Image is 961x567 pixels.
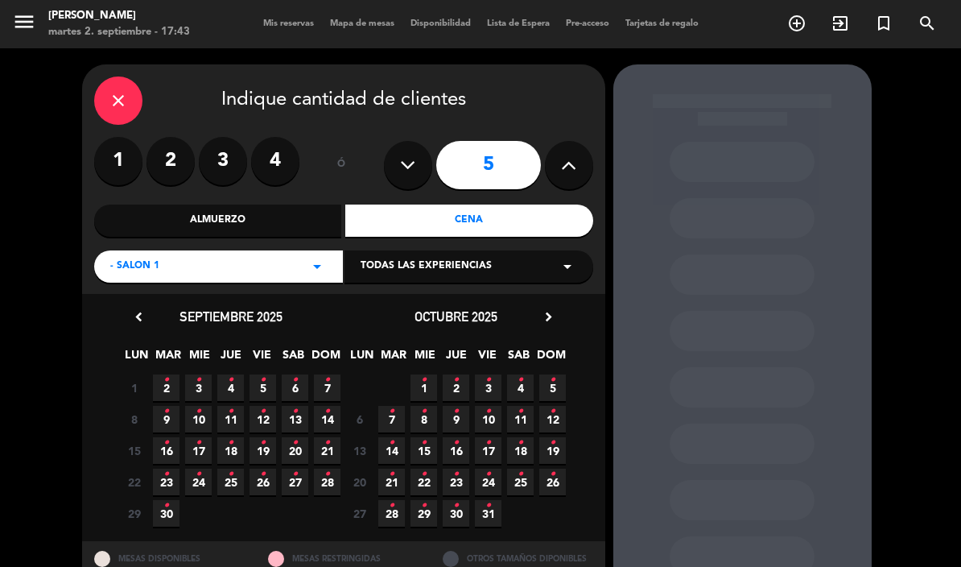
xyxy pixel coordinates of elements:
[443,406,469,432] span: 9
[260,367,266,393] i: •
[260,461,266,487] i: •
[121,500,147,527] span: 29
[163,430,169,456] i: •
[217,346,244,372] span: JUE
[874,14,893,33] i: turned_in_not
[123,346,150,372] span: LUN
[185,406,212,432] span: 10
[421,493,427,519] i: •
[550,430,555,456] i: •
[282,437,308,464] span: 20
[479,19,558,28] span: Lista de Espera
[217,406,244,432] span: 11
[185,375,212,401] span: 3
[410,469,437,495] span: 22
[775,10,819,37] span: RESERVAR MESA
[402,19,479,28] span: Disponibilidad
[443,469,469,495] span: 23
[12,10,36,39] button: menu
[346,469,373,495] span: 20
[250,406,276,432] span: 12
[443,346,469,372] span: JUE
[282,406,308,432] span: 13
[507,375,534,401] span: 4
[185,437,212,464] span: 17
[48,24,190,40] div: martes 2. septiembre - 17:43
[918,14,937,33] i: search
[518,461,523,487] i: •
[346,406,373,432] span: 6
[48,8,190,24] div: [PERSON_NAME]
[311,346,338,372] span: DOM
[410,437,437,464] span: 15
[260,399,266,424] i: •
[518,430,523,456] i: •
[410,500,437,527] span: 29
[121,406,147,432] span: 8
[228,399,233,424] i: •
[94,77,593,125] div: Indique cantidad de clientes
[539,469,566,495] span: 26
[153,469,179,495] span: 23
[346,500,373,527] span: 27
[94,137,142,185] label: 1
[153,406,179,432] span: 9
[485,399,491,424] i: •
[475,500,501,527] span: 31
[485,461,491,487] i: •
[443,437,469,464] span: 16
[163,493,169,519] i: •
[485,493,491,519] i: •
[617,19,707,28] span: Tarjetas de regalo
[130,308,147,325] i: chevron_left
[485,430,491,456] i: •
[389,461,394,487] i: •
[410,375,437,401] span: 1
[558,257,577,276] i: arrow_drop_down
[443,375,469,401] span: 2
[819,10,862,37] span: WALK IN
[346,437,373,464] span: 13
[250,375,276,401] span: 5
[345,205,593,237] div: Cena
[121,375,147,401] span: 1
[505,346,532,372] span: SAB
[537,346,563,372] span: DOM
[540,308,557,325] i: chevron_right
[831,14,850,33] i: exit_to_app
[453,493,459,519] i: •
[539,437,566,464] span: 19
[153,437,179,464] span: 16
[862,10,905,37] span: Reserva especial
[255,19,322,28] span: Mis reservas
[199,137,247,185] label: 3
[179,308,283,325] span: septiembre 2025
[558,19,617,28] span: Pre-acceso
[260,430,266,456] i: •
[324,430,330,456] i: •
[314,375,340,401] span: 7
[155,346,181,372] span: MAR
[196,430,201,456] i: •
[324,461,330,487] i: •
[475,437,501,464] span: 17
[292,367,298,393] i: •
[507,406,534,432] span: 11
[475,406,501,432] span: 10
[228,367,233,393] i: •
[550,461,555,487] i: •
[389,430,394,456] i: •
[217,437,244,464] span: 18
[163,399,169,424] i: •
[250,437,276,464] span: 19
[109,91,128,110] i: close
[196,399,201,424] i: •
[411,346,438,372] span: MIE
[349,346,375,372] span: LUN
[475,375,501,401] span: 3
[121,437,147,464] span: 15
[361,259,492,275] span: Todas las experiencias
[282,375,308,401] span: 6
[550,399,555,424] i: •
[518,399,523,424] i: •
